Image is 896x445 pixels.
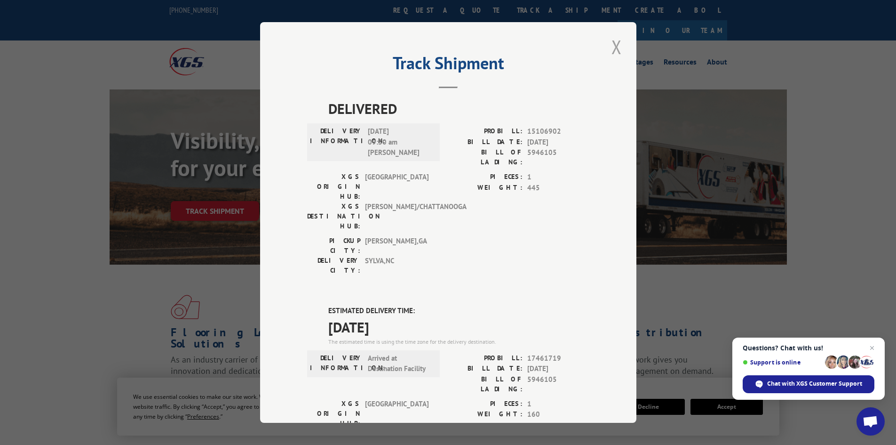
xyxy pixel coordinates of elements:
span: [GEOGRAPHIC_DATA] [365,399,428,429]
button: Close modal [609,34,625,60]
label: BILL DATE: [448,137,523,148]
div: The estimated time is using the time zone for the delivery destination. [328,338,589,346]
label: BILL DATE: [448,364,523,374]
span: 1 [527,172,589,183]
span: [DATE] [328,316,589,338]
span: [PERSON_NAME]/CHATTANOOGA [365,202,428,231]
span: 15106902 [527,126,589,137]
label: PICKUP CITY: [307,236,360,256]
label: ESTIMATED DELIVERY TIME: [328,306,589,316]
span: 5946105 [527,147,589,167]
label: WEIGHT: [448,183,523,194]
span: 445 [527,183,589,194]
span: Support is online [743,359,822,366]
label: XGS ORIGIN HUB: [307,399,360,429]
span: Arrived at Destination Facility [368,353,431,374]
label: XGS ORIGIN HUB: [307,172,360,202]
span: [PERSON_NAME] , GA [365,236,428,256]
a: Open chat [856,407,885,436]
span: Chat with XGS Customer Support [743,375,874,393]
span: [DATE] 09:30 am [PERSON_NAME] [368,126,431,158]
span: [DATE] [527,137,589,148]
span: 17461719 [527,353,589,364]
label: BILL OF LADING: [448,374,523,394]
label: DELIVERY INFORMATION: [310,126,363,158]
label: PROBILL: [448,126,523,137]
span: Questions? Chat with us! [743,344,874,352]
span: SYLVA , NC [365,256,428,275]
label: PIECES: [448,172,523,183]
label: PIECES: [448,399,523,410]
span: 1 [527,399,589,410]
span: [DATE] [527,364,589,374]
label: XGS DESTINATION HUB: [307,202,360,231]
span: 160 [527,409,589,420]
span: Chat with XGS Customer Support [767,380,862,388]
span: DELIVERED [328,98,589,119]
span: 5946105 [527,374,589,394]
label: BILL OF LADING: [448,147,523,167]
h2: Track Shipment [307,57,589,74]
span: [GEOGRAPHIC_DATA] [365,172,428,202]
label: DELIVERY INFORMATION: [310,353,363,374]
label: PROBILL: [448,353,523,364]
label: WEIGHT: [448,409,523,420]
label: DELIVERY CITY: [307,256,360,275]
